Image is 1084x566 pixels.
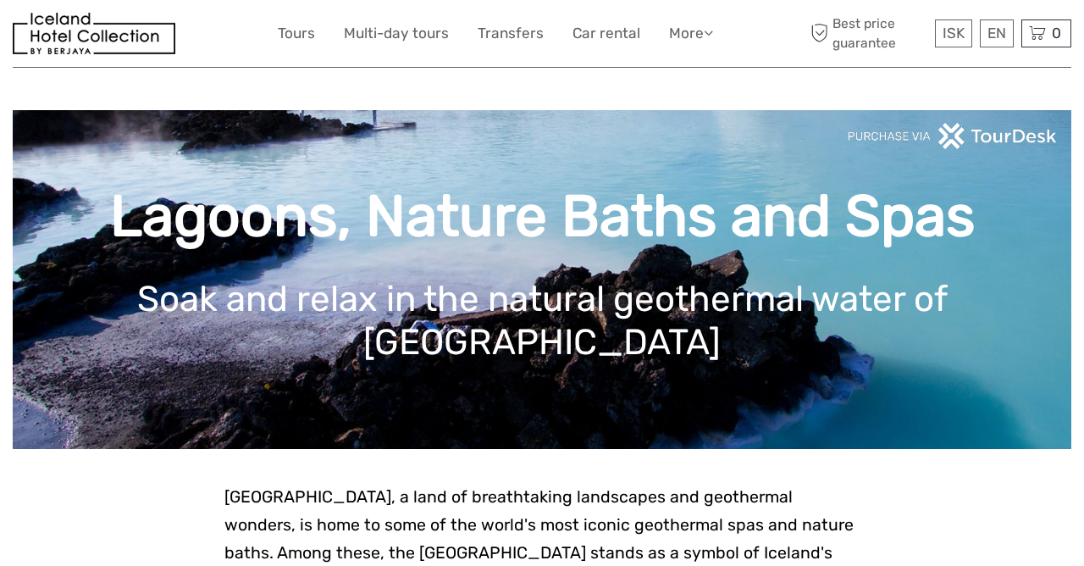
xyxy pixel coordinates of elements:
[572,21,640,46] a: Car rental
[847,123,1059,149] img: PurchaseViaTourDeskwhite.png
[38,182,1046,251] h1: Lagoons, Nature Baths and Spas
[669,21,713,46] a: More
[943,25,965,42] span: ISK
[13,13,175,54] img: 481-8f989b07-3259-4bb0-90ed-3da368179bdc_logo_small.jpg
[980,19,1014,47] div: EN
[1049,25,1064,42] span: 0
[807,14,932,52] span: Best price guarantee
[38,278,1046,363] h1: Soak and relax in the natural geothermal water of [GEOGRAPHIC_DATA]
[344,21,449,46] a: Multi-day tours
[478,21,544,46] a: Transfers
[278,21,315,46] a: Tours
